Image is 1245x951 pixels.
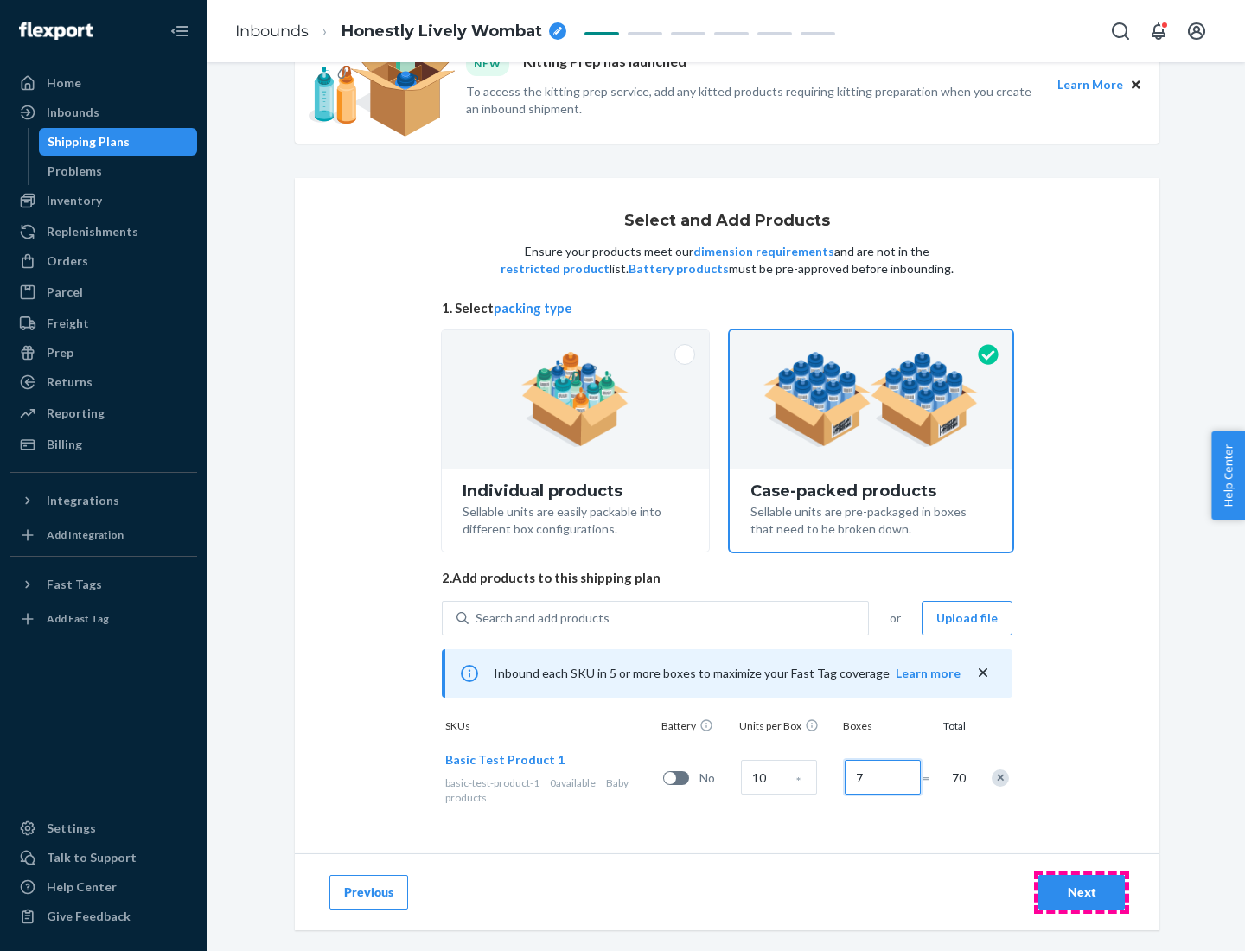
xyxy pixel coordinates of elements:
[10,844,197,871] a: Talk to Support
[840,718,926,737] div: Boxes
[922,601,1012,635] button: Upload file
[10,605,197,633] a: Add Fast Tag
[1179,14,1214,48] button: Open account menu
[47,104,99,121] div: Inbounds
[1103,14,1138,48] button: Open Search Box
[466,52,509,75] div: NEW
[47,252,88,270] div: Orders
[47,820,96,837] div: Settings
[923,769,940,787] span: =
[47,492,119,509] div: Integrations
[47,223,138,240] div: Replenishments
[445,776,539,789] span: basic-test-product-1
[48,133,130,150] div: Shipping Plans
[47,74,81,92] div: Home
[47,611,109,626] div: Add Fast Tag
[750,500,992,538] div: Sellable units are pre-packaged in boxes that need to be broken down.
[19,22,93,40] img: Flexport logo
[47,576,102,593] div: Fast Tags
[47,908,131,925] div: Give Feedback
[10,814,197,842] a: Settings
[974,664,992,682] button: close
[463,482,688,500] div: Individual products
[10,873,197,901] a: Help Center
[442,299,1012,317] span: 1. Select
[10,310,197,337] a: Freight
[521,352,629,447] img: individual-pack.facf35554cb0f1810c75b2bd6df2d64e.png
[10,368,197,396] a: Returns
[10,571,197,598] button: Fast Tags
[741,760,817,795] input: Case Quantity
[1211,431,1245,520] button: Help Center
[699,769,734,787] span: No
[445,751,565,769] button: Basic Test Product 1
[163,14,197,48] button: Close Navigation
[445,775,656,805] div: Baby products
[494,299,572,317] button: packing type
[10,903,197,930] button: Give Feedback
[442,718,658,737] div: SKUs
[1038,875,1125,910] button: Next
[47,405,105,422] div: Reporting
[39,157,198,185] a: Problems
[47,284,83,301] div: Parcel
[1057,75,1123,94] button: Learn More
[48,163,102,180] div: Problems
[1053,884,1110,901] div: Next
[890,610,901,627] span: or
[499,243,955,278] p: Ensure your products meet our and are not in the list. must be pre-approved before inbounding.
[658,718,736,737] div: Battery
[693,243,834,260] button: dimension requirements
[342,21,542,43] span: Honestly Lively Wombat
[442,569,1012,587] span: 2. Add products to this shipping plan
[47,315,89,332] div: Freight
[523,52,686,75] p: Kitting Prep has launched
[442,649,1012,698] div: Inbound each SKU in 5 or more boxes to maximize your Fast Tag coverage
[221,6,580,57] ol: breadcrumbs
[926,718,969,737] div: Total
[10,99,197,126] a: Inbounds
[629,260,729,278] button: Battery products
[47,344,73,361] div: Prep
[10,187,197,214] a: Inventory
[39,128,198,156] a: Shipping Plans
[235,22,309,41] a: Inbounds
[501,260,610,278] button: restricted product
[992,769,1009,787] div: Remove Item
[47,436,82,453] div: Billing
[47,373,93,391] div: Returns
[463,500,688,538] div: Sellable units are easily packable into different box configurations.
[10,218,197,246] a: Replenishments
[10,247,197,275] a: Orders
[763,352,979,447] img: case-pack.59cecea509d18c883b923b81aeac6d0b.png
[466,83,1042,118] p: To access the kitting prep service, add any kitted products requiring kitting preparation when yo...
[10,487,197,514] button: Integrations
[1127,75,1146,94] button: Close
[47,878,117,896] div: Help Center
[896,665,961,682] button: Learn more
[47,527,124,542] div: Add Integration
[10,339,197,367] a: Prep
[10,69,197,97] a: Home
[47,192,102,209] div: Inventory
[476,610,610,627] div: Search and add products
[10,431,197,458] a: Billing
[10,278,197,306] a: Parcel
[47,849,137,866] div: Talk to Support
[10,399,197,427] a: Reporting
[10,521,197,549] a: Add Integration
[948,769,966,787] span: 70
[1141,14,1176,48] button: Open notifications
[750,482,992,500] div: Case-packed products
[736,718,840,737] div: Units per Box
[624,213,830,230] h1: Select and Add Products
[445,752,565,767] span: Basic Test Product 1
[550,776,596,789] span: 0 available
[329,875,408,910] button: Previous
[845,760,921,795] input: Number of boxes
